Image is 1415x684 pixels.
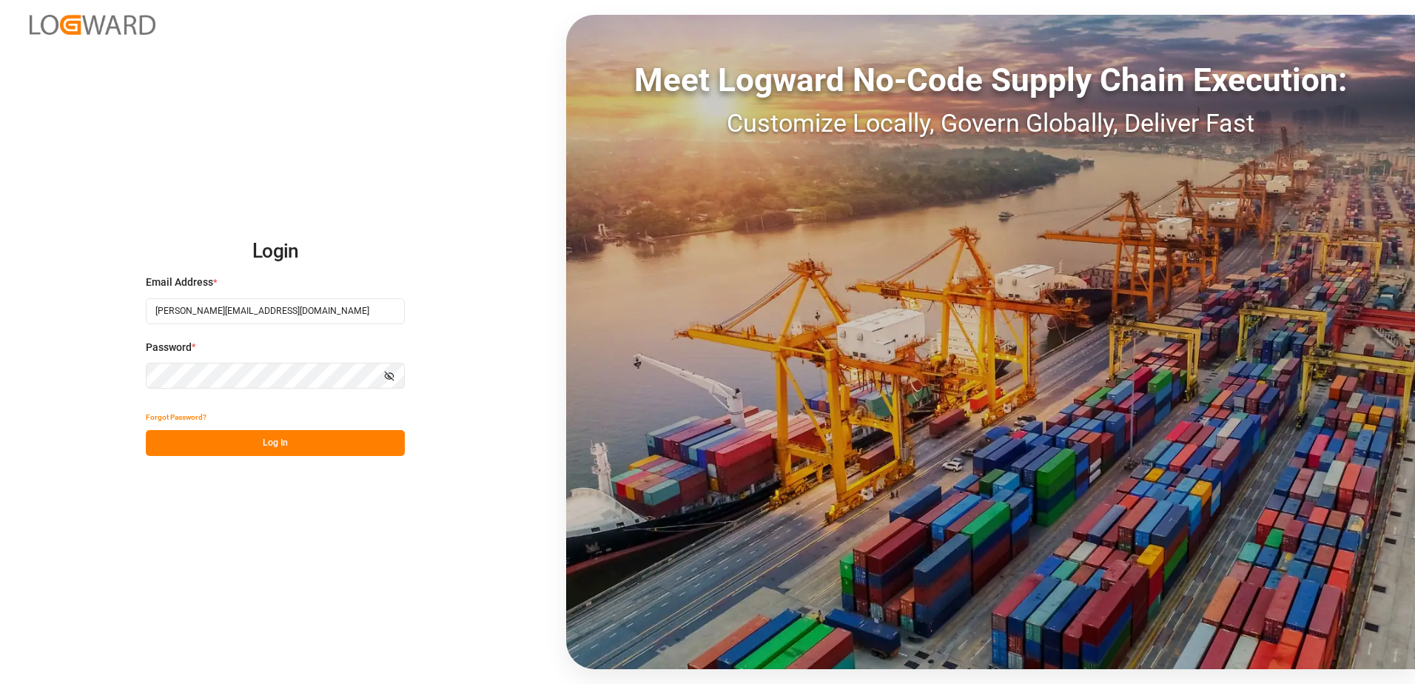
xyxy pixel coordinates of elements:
[146,430,405,456] button: Log In
[146,404,206,430] button: Forgot Password?
[146,298,405,324] input: Enter your email
[146,275,213,290] span: Email Address
[146,340,192,355] span: Password
[566,104,1415,142] div: Customize Locally, Govern Globally, Deliver Fast
[566,56,1415,104] div: Meet Logward No-Code Supply Chain Execution:
[146,228,405,275] h2: Login
[30,15,155,35] img: Logward_new_orange.png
